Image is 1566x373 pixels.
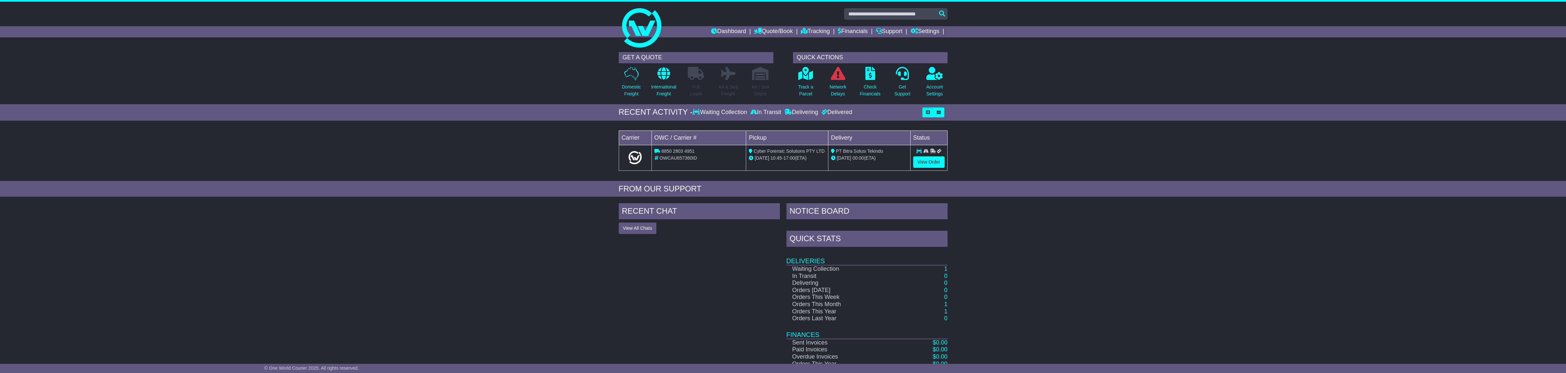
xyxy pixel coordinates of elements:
p: Network Delays [829,84,846,97]
td: OWC / Carrier # [651,130,746,145]
a: Financials [838,26,868,37]
a: DomesticFreight [621,67,641,101]
p: Full Loads [688,84,704,97]
a: Quote/Book [754,26,793,37]
p: Check Financials [860,84,880,97]
a: Tracking [801,26,830,37]
div: In Transit [749,109,783,116]
a: Dashboard [711,26,746,37]
a: Track aParcel [798,67,814,101]
button: View All Chats [619,223,656,234]
div: (ETA) [831,155,908,162]
a: Support [876,26,902,37]
td: Orders Last Year [786,315,903,322]
a: InternationalFreight [651,67,677,101]
a: 1 [944,265,947,272]
div: RECENT CHAT [619,203,780,221]
p: Get Support [894,84,910,97]
td: Status [910,130,947,145]
span: 0.00 [936,346,947,353]
div: Quick Stats [786,231,948,248]
div: - (ETA) [749,155,825,162]
a: $0.00 [933,339,947,346]
span: [DATE] [837,155,851,161]
td: Sent Invoices [786,339,903,346]
td: Carrier [619,130,651,145]
span: OWCAU657360ID [659,155,697,161]
span: 8850 2803 4951 [661,148,694,154]
span: [DATE] [755,155,769,161]
p: Track a Parcel [798,84,813,97]
a: 0 [944,315,947,322]
td: Orders [DATE] [786,287,903,294]
a: NetworkDelays [829,67,846,101]
span: Cyber Forensic Solutions PTY LTD [754,148,825,154]
span: PT Bitra Solusi Tekindo [836,148,883,154]
td: Delivery [828,130,910,145]
div: Delivered [820,109,852,116]
td: In Transit [786,273,903,280]
td: Paid Invoices [786,346,903,353]
p: International Freight [651,84,676,97]
a: AccountSettings [926,67,943,101]
div: FROM OUR SUPPORT [619,184,948,194]
a: Settings [911,26,939,37]
a: CheckFinancials [859,67,881,101]
div: Delivering [783,109,820,116]
p: Domestic Freight [622,84,641,97]
p: Air & Sea Freight [719,84,738,97]
a: View Order [913,156,945,168]
a: 0 [944,287,947,293]
div: GET A QUOTE [619,52,773,63]
span: © One World Courier 2025. All rights reserved. [264,365,359,371]
td: Pickup [746,130,828,145]
td: Orders This Year [786,361,903,368]
a: 0 [944,280,947,286]
a: 0 [944,294,947,300]
td: Deliveries [786,248,948,265]
div: RECENT ACTIVITY - [619,108,693,117]
span: 10:45 [770,155,782,161]
td: Waiting Collection [786,265,903,273]
td: Finances [786,322,948,339]
span: 00:00 [853,155,864,161]
div: QUICK ACTIONS [793,52,948,63]
td: Overdue Invoices [786,353,903,361]
td: Orders This Year [786,308,903,315]
a: 0 [944,273,947,279]
p: Account Settings [926,84,943,97]
div: Waiting Collection [692,109,748,116]
img: Light [629,151,642,164]
span: 0.00 [936,353,947,360]
p: Air / Sea Depot [752,84,769,97]
a: 1 [944,308,947,315]
span: 0.00 [936,361,947,367]
div: NOTICE BOARD [786,203,948,221]
a: GetSupport [894,67,911,101]
a: $0.00 [933,361,947,367]
span: 0.00 [936,339,947,346]
span: 17:00 [783,155,795,161]
td: Orders This Month [786,301,903,308]
a: $0.00 [933,346,947,353]
a: 1 [944,301,947,307]
a: $0.00 [933,353,947,360]
td: Orders This Week [786,294,903,301]
td: Delivering [786,280,903,287]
